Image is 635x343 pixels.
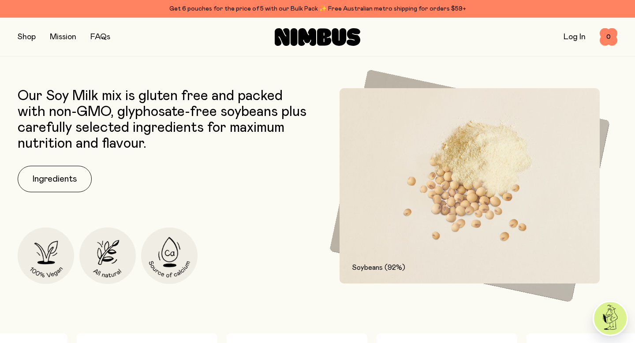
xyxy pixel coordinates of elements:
button: 0 [600,28,617,46]
a: Log In [564,33,586,41]
button: Ingredients [18,166,92,192]
img: 92% Soybeans and soybean powder [340,88,600,283]
img: agent [594,302,627,335]
p: Soybeans (92%) [352,262,587,273]
a: Mission [50,33,76,41]
div: Get 6 pouches for the price of 5 with our Bulk Pack ✨ Free Australian metro shipping for orders $59+ [18,4,617,14]
p: Our Soy Milk mix is gluten free and packed with non-GMO, glyphosate-free soybeans plus carefully ... [18,88,313,152]
a: FAQs [90,33,110,41]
